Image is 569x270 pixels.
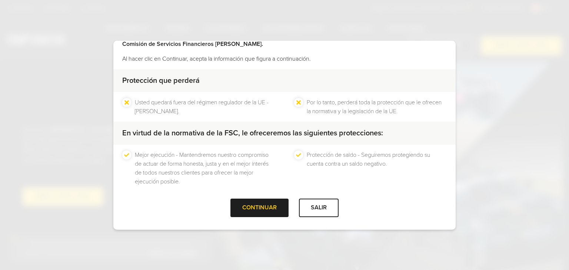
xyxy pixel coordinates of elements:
div: CONTINUAR [230,199,289,217]
strong: En virtud de la normativa de la FSC, le ofreceremos las siguientes protecciones: [122,129,383,138]
li: Protección de saldo - Seguiremos protegiendo su cuenta contra un saldo negativo. [307,151,447,186]
li: Mejor ejecución - Mantendremos nuestro compromiso de actuar de forma honesta, justa y en el mejor... [135,151,275,186]
div: SALIR [299,199,339,217]
p: Al hacer clic en Continuar, acepta la información que figura a continuación. [122,54,447,63]
li: Por lo tanto, perderá toda la protección que le ofrecen la normativa y la legislación de la UE. [307,98,447,116]
strong: Protección que perderá [122,76,200,85]
li: Usted quedará fuera del régimen regulador de la UE - [PERSON_NAME]. [135,98,275,116]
